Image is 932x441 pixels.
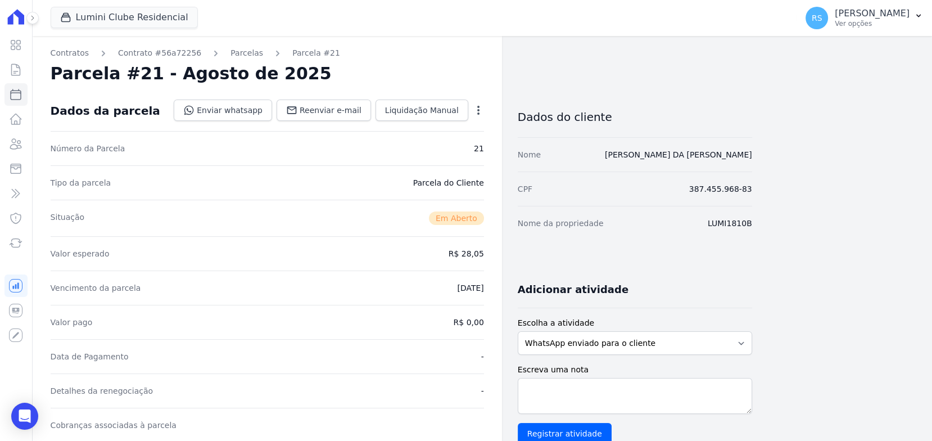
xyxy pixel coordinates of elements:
label: Escolha a atividade [518,317,752,329]
p: Ver opções [835,19,910,28]
dd: 387.455.968-83 [689,183,752,195]
a: [PERSON_NAME] DA [PERSON_NAME] [605,150,752,159]
dt: Valor esperado [51,248,110,259]
dt: Nome da propriedade [518,218,604,229]
dd: LUMI1810B [708,218,752,229]
dt: Número da Parcela [51,143,125,154]
dt: Situação [51,211,85,225]
dd: Parcela do Cliente [413,177,484,188]
dt: Vencimento da parcela [51,282,141,294]
dd: - [481,351,484,362]
a: Contrato #56a72256 [118,47,201,59]
dd: R$ 28,05 [449,248,484,259]
a: Reenviar e-mail [277,100,371,121]
dd: [DATE] [457,282,483,294]
dt: Data de Pagamento [51,351,129,362]
dd: R$ 0,00 [453,317,483,328]
a: Liquidação Manual [375,100,468,121]
nav: Breadcrumb [51,47,484,59]
dt: Detalhes da renegociação [51,385,153,397]
dd: 21 [474,143,484,154]
a: Parcela #21 [292,47,340,59]
label: Escreva uma nota [518,364,752,376]
span: RS [812,14,822,22]
span: Em Aberto [429,211,484,225]
a: Parcelas [230,47,263,59]
button: Lumini Clube Residencial [51,7,198,28]
span: Reenviar e-mail [300,105,361,116]
dt: Valor pago [51,317,93,328]
div: Dados da parcela [51,104,160,118]
dd: - [481,385,484,397]
h3: Adicionar atividade [518,283,628,296]
span: Liquidação Manual [385,105,459,116]
dt: Nome [518,149,541,160]
button: RS [PERSON_NAME] Ver opções [797,2,932,34]
dt: Cobranças associadas à parcela [51,420,177,431]
div: Open Intercom Messenger [11,403,38,430]
h3: Dados do cliente [518,110,752,124]
a: Contratos [51,47,89,59]
p: [PERSON_NAME] [835,8,910,19]
a: Enviar whatsapp [174,100,272,121]
h2: Parcela #21 - Agosto de 2025 [51,64,332,84]
dt: CPF [518,183,532,195]
dt: Tipo da parcela [51,177,111,188]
